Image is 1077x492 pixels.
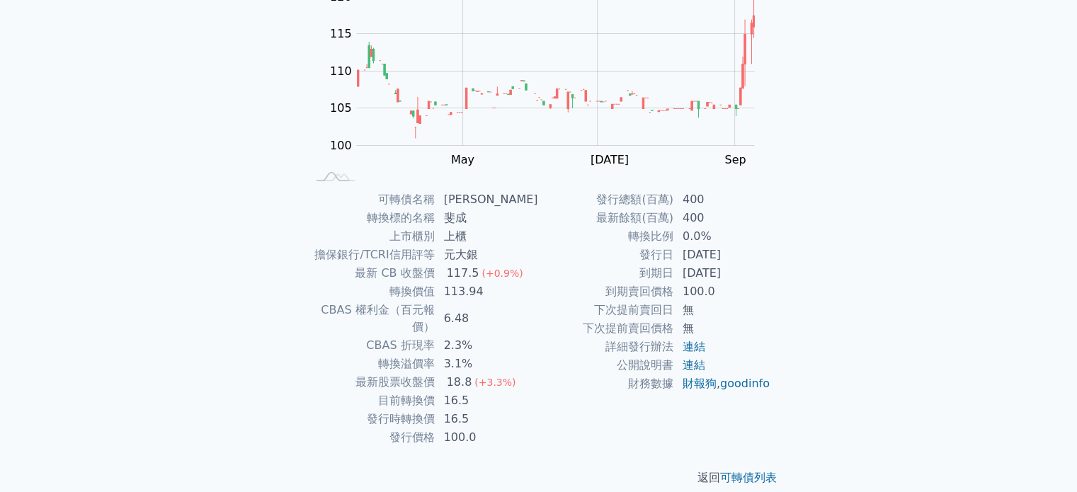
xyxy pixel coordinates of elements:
a: 連結 [683,340,705,353]
td: 0.0% [674,227,771,246]
td: 目前轉換價 [307,391,435,410]
tspan: 100 [330,139,352,152]
div: 18.8 [444,374,475,391]
td: 16.5 [435,391,539,410]
td: 100.0 [674,282,771,301]
tspan: May [451,153,474,166]
td: CBAS 折現率 [307,336,435,355]
tspan: Sep [724,153,746,166]
td: [DATE] [674,246,771,264]
td: 最新股票收盤價 [307,373,435,391]
td: 100.0 [435,428,539,447]
td: 轉換溢價率 [307,355,435,373]
td: 無 [674,301,771,319]
td: 元大銀 [435,246,539,264]
td: 發行價格 [307,428,435,447]
td: 發行總額(百萬) [539,190,674,209]
td: 400 [674,209,771,227]
tspan: 110 [330,64,352,78]
td: 轉換比例 [539,227,674,246]
div: 117.5 [444,265,482,282]
td: [PERSON_NAME] [435,190,539,209]
a: 財報狗 [683,377,717,390]
td: CBAS 權利金（百元報價） [307,301,435,336]
a: goodinfo [720,377,770,390]
td: 無 [674,319,771,338]
td: 到期賣回價格 [539,282,674,301]
td: 16.5 [435,410,539,428]
td: 到期日 [539,264,674,282]
tspan: [DATE] [591,153,629,166]
td: 上市櫃別 [307,227,435,246]
a: 連結 [683,358,705,372]
td: 發行日 [539,246,674,264]
td: 113.94 [435,282,539,301]
td: 公開說明書 [539,356,674,374]
td: 最新 CB 收盤價 [307,264,435,282]
td: 擔保銀行/TCRI信用評等 [307,246,435,264]
td: 下次提前賣回日 [539,301,674,319]
td: [DATE] [674,264,771,282]
td: 6.48 [435,301,539,336]
td: 詳細發行辦法 [539,338,674,356]
td: 上櫃 [435,227,539,246]
td: 斐成 [435,209,539,227]
td: 可轉債名稱 [307,190,435,209]
td: , [674,374,771,393]
td: 3.1% [435,355,539,373]
td: 2.3% [435,336,539,355]
tspan: 105 [330,101,352,115]
a: 可轉債列表 [720,471,777,484]
td: 發行時轉換價 [307,410,435,428]
tspan: 115 [330,27,352,40]
td: 財務數據 [539,374,674,393]
td: 轉換價值 [307,282,435,301]
td: 最新餘額(百萬) [539,209,674,227]
span: (+3.3%) [474,377,515,388]
td: 轉換標的名稱 [307,209,435,227]
p: 返回 [290,469,788,486]
td: 400 [674,190,771,209]
span: (+0.9%) [481,268,523,279]
td: 下次提前賣回價格 [539,319,674,338]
